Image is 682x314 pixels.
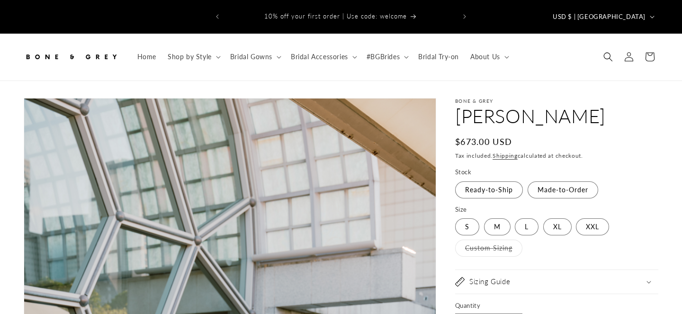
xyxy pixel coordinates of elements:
[361,47,413,67] summary: #BGBrides
[367,53,400,61] span: #BGBrides
[455,270,658,294] summary: Sizing Guide
[470,53,500,61] span: About Us
[230,53,272,61] span: Bridal Gowns
[455,301,658,311] label: Quantity
[137,53,156,61] span: Home
[484,218,511,235] label: M
[20,43,122,71] a: Bone and Grey Bridal
[455,151,658,161] div: Tax included. calculated at checkout.
[455,218,479,235] label: S
[168,53,212,61] span: Shop by Style
[455,205,468,215] legend: Size
[162,47,224,67] summary: Shop by Style
[455,240,522,257] label: Custom Sizing
[455,168,472,177] legend: Stock
[455,135,512,148] span: $673.00 USD
[455,98,658,104] p: Bone & Grey
[291,53,348,61] span: Bridal Accessories
[543,218,572,235] label: XL
[455,181,523,198] label: Ready-to-Ship
[455,104,658,128] h1: [PERSON_NAME]
[264,12,407,20] span: 10% off your first order | Use code: welcome
[469,277,510,287] h2: Sizing Guide
[515,218,538,235] label: L
[576,218,609,235] label: XXL
[454,8,475,26] button: Next announcement
[418,53,459,61] span: Bridal Try-on
[24,46,118,67] img: Bone and Grey Bridal
[132,47,162,67] a: Home
[207,8,228,26] button: Previous announcement
[413,47,465,67] a: Bridal Try-on
[285,47,361,67] summary: Bridal Accessories
[493,152,518,159] a: Shipping
[547,8,658,26] button: USD $ | [GEOGRAPHIC_DATA]
[224,47,285,67] summary: Bridal Gowns
[528,181,598,198] label: Made-to-Order
[553,12,646,22] span: USD $ | [GEOGRAPHIC_DATA]
[598,46,619,67] summary: Search
[465,47,513,67] summary: About Us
